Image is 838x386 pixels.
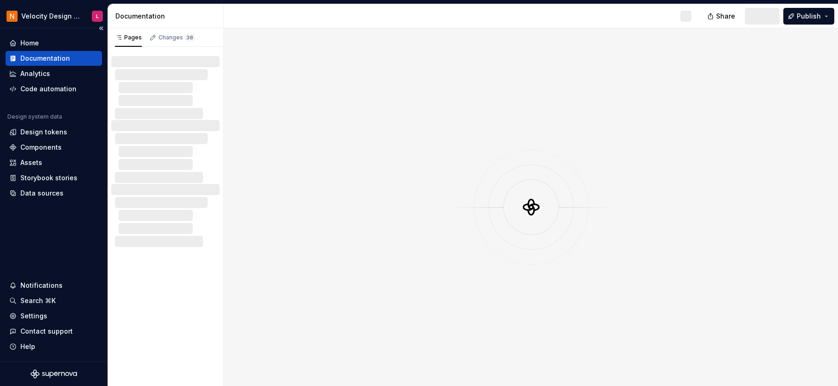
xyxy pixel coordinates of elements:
[115,34,142,41] div: Pages
[20,54,70,63] div: Documentation
[20,69,50,78] div: Analytics
[20,281,63,290] div: Notifications
[20,143,62,152] div: Components
[783,8,834,25] button: Publish
[20,311,47,321] div: Settings
[96,13,99,20] div: L
[7,113,62,120] div: Design system data
[159,34,195,41] div: Changes
[185,34,195,41] span: 38
[31,369,77,379] svg: Supernova Logo
[6,82,102,96] a: Code automation
[21,12,81,21] div: Velocity Design System by NAVEX
[6,171,102,185] a: Storybook stories
[6,278,102,293] button: Notifications
[20,327,73,336] div: Contact support
[6,51,102,66] a: Documentation
[6,324,102,339] button: Contact support
[6,155,102,170] a: Assets
[20,173,77,183] div: Storybook stories
[20,158,42,167] div: Assets
[20,38,39,48] div: Home
[20,342,35,351] div: Help
[716,12,735,21] span: Share
[6,125,102,139] a: Design tokens
[20,296,56,305] div: Search ⌘K
[20,84,76,94] div: Code automation
[6,36,102,51] a: Home
[115,12,220,21] div: Documentation
[797,12,821,21] span: Publish
[6,66,102,81] a: Analytics
[6,186,102,201] a: Data sources
[6,293,102,308] button: Search ⌘K
[6,309,102,323] a: Settings
[703,8,741,25] button: Share
[20,127,67,137] div: Design tokens
[2,6,106,26] button: Velocity Design System by NAVEXL
[95,22,108,35] button: Collapse sidebar
[6,11,18,22] img: bb28370b-b938-4458-ba0e-c5bddf6d21d4.png
[6,339,102,354] button: Help
[6,140,102,155] a: Components
[20,189,63,198] div: Data sources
